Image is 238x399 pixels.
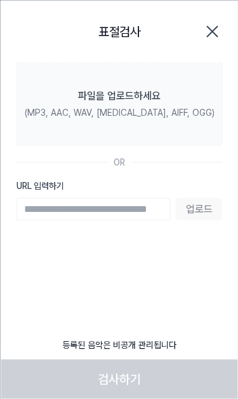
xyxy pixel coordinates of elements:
label: URL 입력하기 [16,179,222,192]
div: (MP3, AAC, WAV, [MEDICAL_DATA], AIFF, OGG) [24,106,214,119]
div: 파일을 업로드하세요 [78,88,161,103]
h2: 표절검사 [98,22,140,41]
div: OR [114,155,125,169]
div: 등록된 음악은 비공개 관리됩니다 [55,330,184,359]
